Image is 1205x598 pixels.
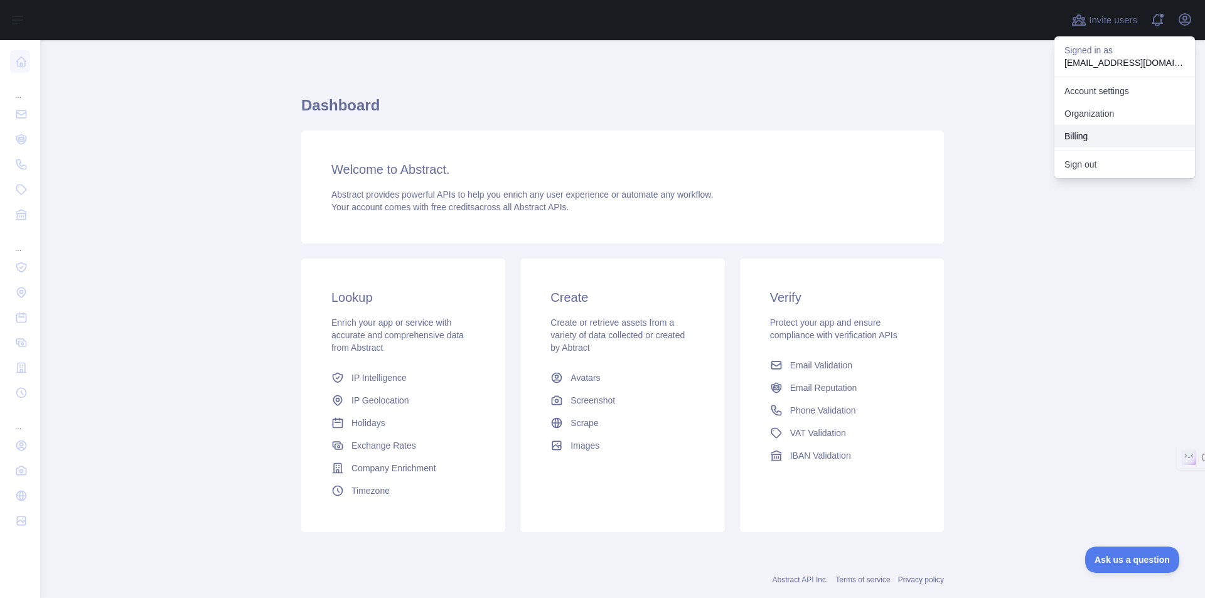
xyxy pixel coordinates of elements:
a: IBAN Validation [765,444,919,467]
button: Invite users [1069,10,1140,30]
a: Organization [1054,102,1195,125]
a: Abstract API Inc. [773,575,828,584]
p: [EMAIL_ADDRESS][DOMAIN_NAME] [1064,56,1185,69]
a: Phone Validation [765,399,919,422]
a: Company Enrichment [326,457,480,479]
a: Terms of service [835,575,890,584]
a: Exchange Rates [326,434,480,457]
span: Images [570,439,599,452]
span: Invite users [1089,13,1137,28]
span: Screenshot [570,394,615,407]
span: Create or retrieve assets from a variety of data collected or created by Abtract [550,318,685,353]
span: IBAN Validation [790,449,851,462]
a: VAT Validation [765,422,919,444]
span: Protect your app and ensure compliance with verification APIs [770,318,897,340]
a: Timezone [326,479,480,502]
span: Timezone [351,484,390,497]
span: Abstract provides powerful APIs to help you enrich any user experience or automate any workflow. [331,190,714,200]
span: VAT Validation [790,427,846,439]
a: IP Geolocation [326,389,480,412]
a: Holidays [326,412,480,434]
span: Scrape [570,417,598,429]
h3: Lookup [331,289,475,306]
h1: Dashboard [301,95,944,125]
span: Company Enrichment [351,462,436,474]
a: Email Reputation [765,376,919,399]
a: Screenshot [545,389,699,412]
span: Email Validation [790,359,852,371]
a: Email Validation [765,354,919,376]
a: Scrape [545,412,699,434]
h3: Verify [770,289,914,306]
a: Avatars [545,366,699,389]
span: Enrich your app or service with accurate and comprehensive data from Abstract [331,318,464,353]
h3: Welcome to Abstract. [331,161,914,178]
iframe: Toggle Customer Support [1085,547,1180,573]
a: IP Intelligence [326,366,480,389]
p: Signed in as [1064,44,1185,56]
button: Sign out [1054,153,1195,176]
span: free credits [431,202,474,212]
div: ... [10,228,30,254]
span: Holidays [351,417,385,429]
span: Avatars [570,371,600,384]
span: Exchange Rates [351,439,416,452]
a: Images [545,434,699,457]
div: ... [10,75,30,100]
a: Account settings [1054,80,1195,102]
a: Privacy policy [898,575,944,584]
span: Your account comes with across all Abstract APIs. [331,202,569,212]
div: ... [10,407,30,432]
span: IP Intelligence [351,371,407,384]
h3: Create [550,289,694,306]
span: Email Reputation [790,382,857,394]
span: Phone Validation [790,404,856,417]
span: IP Geolocation [351,394,409,407]
button: Billing [1054,125,1195,147]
